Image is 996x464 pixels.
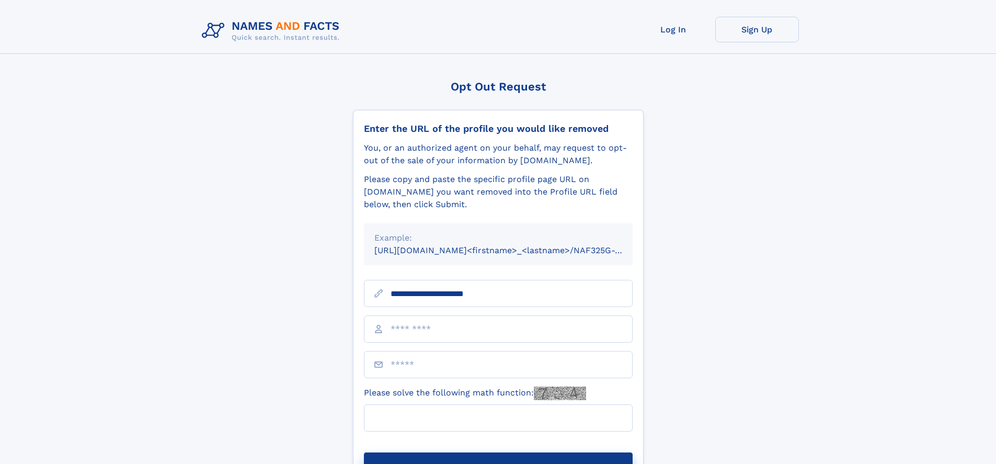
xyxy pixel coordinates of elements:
small: [URL][DOMAIN_NAME]<firstname>_<lastname>/NAF325G-xxxxxxxx [374,245,652,255]
div: Please copy and paste the specific profile page URL on [DOMAIN_NAME] you want removed into the Pr... [364,173,633,211]
img: Logo Names and Facts [198,17,348,45]
a: Sign Up [715,17,799,42]
div: Enter the URL of the profile you would like removed [364,123,633,134]
label: Please solve the following math function: [364,387,586,400]
a: Log In [632,17,715,42]
div: You, or an authorized agent on your behalf, may request to opt-out of the sale of your informatio... [364,142,633,167]
div: Example: [374,232,622,244]
div: Opt Out Request [353,80,644,93]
